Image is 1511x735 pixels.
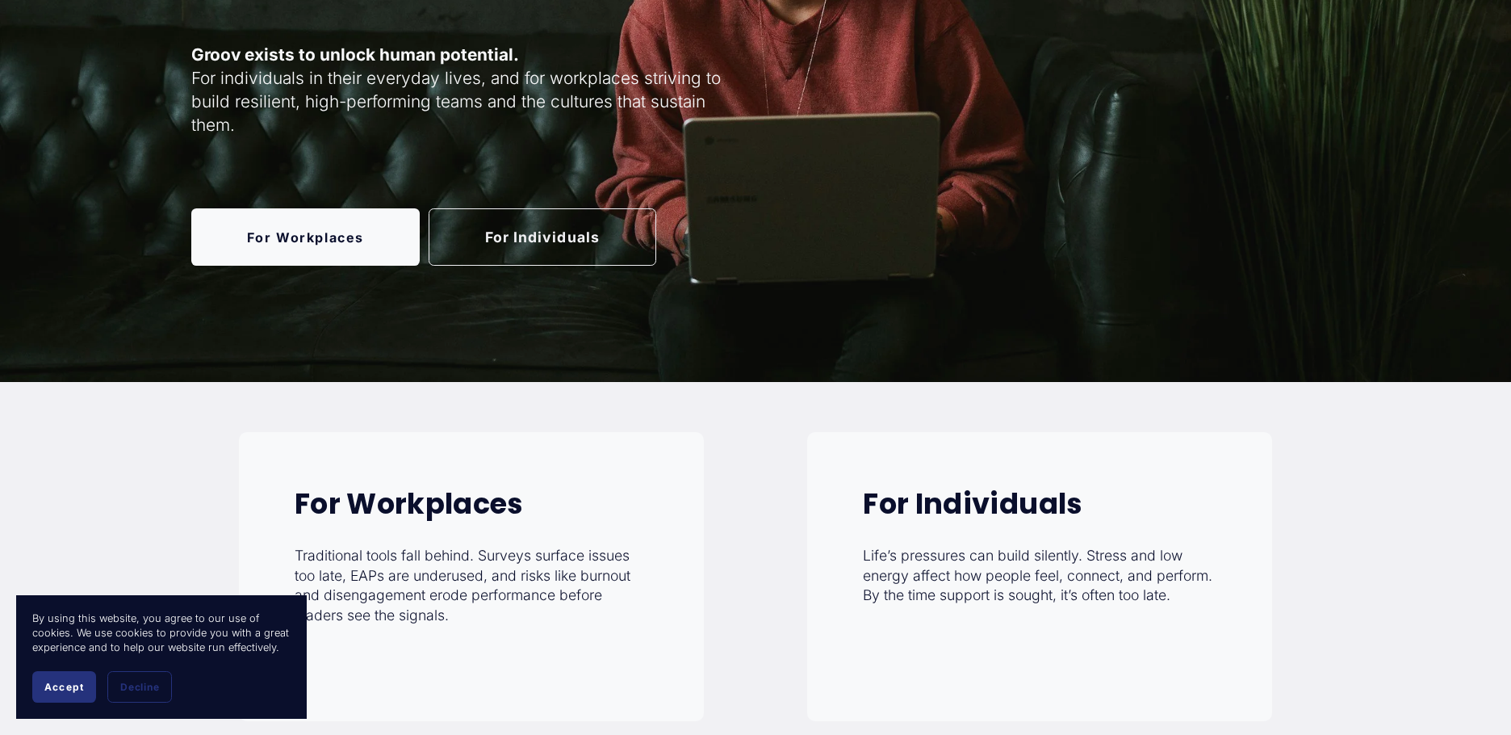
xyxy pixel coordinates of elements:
a: For Workplaces [191,208,420,266]
section: Cookie banner [16,595,307,719]
a: For Individuals [429,208,657,266]
button: Decline [107,671,172,703]
p: For individuals in their everyday lives, and for workplaces striving to build resilient, high-per... [191,43,751,137]
strong: Groov exists to unlock human potential. [191,44,519,65]
span: Accept [44,681,84,693]
p: By using this website, you agree to our use of cookies. We use cookies to provide you with a grea... [32,611,291,655]
strong: For Workplaces [295,484,524,523]
p: Traditional tools fall behind. Surveys surface issues too late, EAPs are underused, and risks lik... [295,546,648,626]
button: Accept [32,671,96,703]
p: Life’s pressures can build silently. Stress and low energy affect how people feel, connect, and p... [863,546,1216,606]
strong: For Individuals [863,484,1082,523]
span: Decline [120,681,159,693]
